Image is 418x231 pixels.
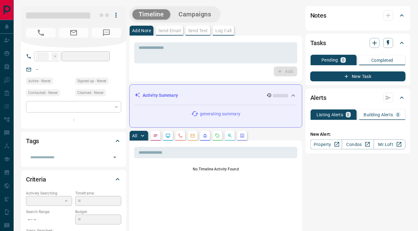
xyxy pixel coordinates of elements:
[310,139,342,149] a: Property
[310,8,406,23] div: Notes
[310,11,326,20] h2: Notes
[26,190,72,196] p: Actively Searching:
[92,28,121,38] span: No Number
[374,139,406,149] a: Mr.Loft
[310,38,326,48] h2: Tasks
[26,215,72,225] p: -- - --
[153,133,158,138] svg: Notes
[364,113,393,117] p: Building Alerts
[26,28,56,38] span: No Number
[200,111,240,117] p: generating summary
[77,90,104,96] span: Claimed - Never
[347,113,350,117] p: 0
[77,78,106,84] span: Signed up - Never
[173,9,218,19] button: Campaigns
[28,78,51,84] span: Active - Never
[215,133,220,138] svg: Requests
[240,133,245,138] svg: Agent Actions
[132,134,137,138] p: All
[317,113,343,117] p: Listing Alerts
[397,113,399,117] p: 0
[342,58,344,62] p: 0
[26,136,39,146] h2: Tags
[310,131,406,138] p: New Alert:
[135,90,297,101] div: Activity Summary
[59,28,88,38] span: No Email
[371,58,393,62] p: Completed
[110,153,119,162] button: Open
[342,139,374,149] a: Condos
[75,209,121,215] p: Budget:
[28,90,58,96] span: Contacted - Never
[310,90,406,105] div: Alerts
[190,133,195,138] svg: Emails
[134,166,297,172] p: No Timeline Activity Found
[75,190,121,196] p: Timeframe:
[26,134,121,148] div: Tags
[26,209,72,215] p: Search Range:
[143,92,178,99] p: Activity Summary
[227,133,232,138] svg: Opportunities
[26,172,121,187] div: Criteria
[310,93,326,103] h2: Alerts
[132,28,151,33] p: Add Note
[36,67,38,72] a: --
[203,133,208,138] svg: Listing Alerts
[166,133,170,138] svg: Lead Browsing Activity
[178,133,183,138] svg: Calls
[132,9,170,19] button: Timeline
[310,36,406,50] div: Tasks
[310,71,406,81] button: New Task
[321,58,338,62] p: Pending
[26,174,46,184] h2: Criteria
